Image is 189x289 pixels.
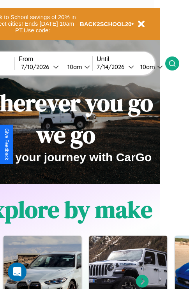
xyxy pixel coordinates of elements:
div: 10am [64,63,84,70]
button: 10am [134,63,165,71]
div: Open Intercom Messenger [8,263,26,281]
label: From [19,56,92,63]
button: 7/10/2026 [19,63,61,71]
b: BACK2SCHOOL20 [80,21,132,27]
div: 7 / 14 / 2026 [97,63,128,70]
div: 7 / 10 / 2026 [21,63,53,70]
div: Give Feedback [4,129,9,160]
label: Until [97,56,165,63]
button: 10am [61,63,92,71]
div: 10am [136,63,157,70]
